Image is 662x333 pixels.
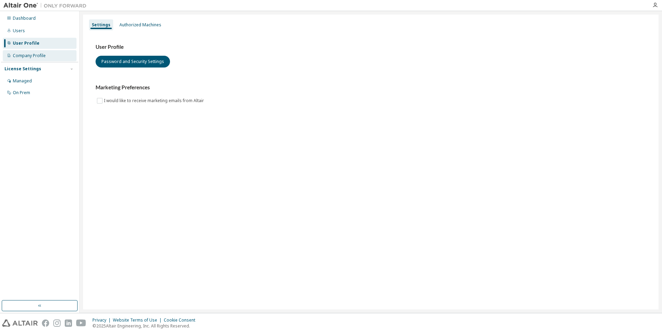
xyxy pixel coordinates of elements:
h3: Marketing Preferences [96,84,646,91]
div: Website Terms of Use [113,317,164,323]
img: facebook.svg [42,319,49,327]
button: Password and Security Settings [96,56,170,67]
img: instagram.svg [53,319,61,327]
img: youtube.svg [76,319,86,327]
div: Cookie Consent [164,317,199,323]
p: © 2025 Altair Engineering, Inc. All Rights Reserved. [92,323,199,329]
img: linkedin.svg [65,319,72,327]
div: Dashboard [13,16,36,21]
div: Authorized Machines [119,22,161,28]
div: Users [13,28,25,34]
h3: User Profile [96,44,646,51]
div: Managed [13,78,32,84]
img: altair_logo.svg [2,319,38,327]
div: Settings [92,22,110,28]
div: License Settings [5,66,41,72]
div: Company Profile [13,53,46,58]
img: Altair One [3,2,90,9]
div: On Prem [13,90,30,96]
label: I would like to receive marketing emails from Altair [104,97,205,105]
div: User Profile [13,40,39,46]
div: Privacy [92,317,113,323]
